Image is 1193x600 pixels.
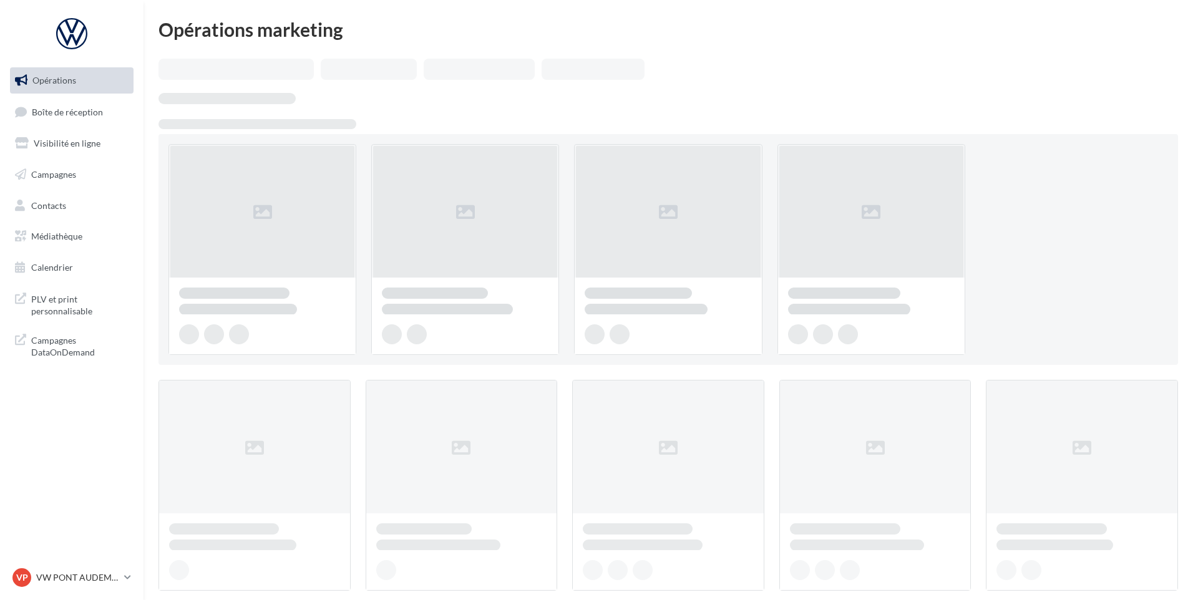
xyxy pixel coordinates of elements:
[7,162,136,188] a: Campagnes
[31,169,76,180] span: Campagnes
[158,20,1178,39] div: Opérations marketing
[7,286,136,322] a: PLV et print personnalisable
[32,75,76,85] span: Opérations
[7,254,136,281] a: Calendrier
[7,130,136,157] a: Visibilité en ligne
[7,99,136,125] a: Boîte de réception
[31,231,82,241] span: Médiathèque
[31,200,66,210] span: Contacts
[7,223,136,249] a: Médiathèque
[7,67,136,94] a: Opérations
[31,291,129,317] span: PLV et print personnalisable
[16,571,28,584] span: VP
[31,262,73,273] span: Calendrier
[34,138,100,148] span: Visibilité en ligne
[7,193,136,219] a: Contacts
[36,571,119,584] p: VW PONT AUDEMER
[7,327,136,364] a: Campagnes DataOnDemand
[10,566,134,589] a: VP VW PONT AUDEMER
[31,332,129,359] span: Campagnes DataOnDemand
[32,106,103,117] span: Boîte de réception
